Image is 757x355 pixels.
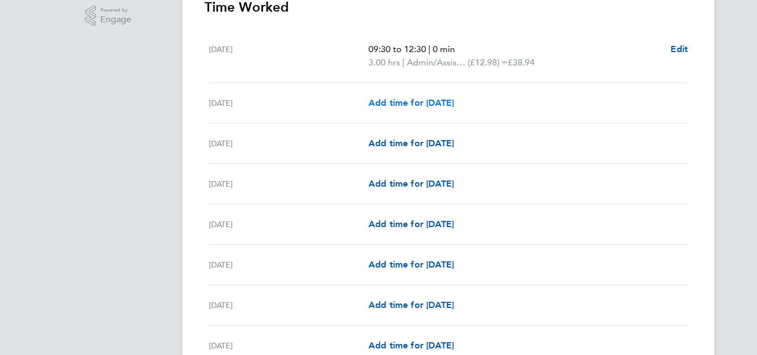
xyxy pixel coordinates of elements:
a: Edit [671,43,688,56]
span: Engage [100,15,131,24]
span: £38.94 [508,57,535,68]
div: [DATE] [209,258,369,271]
a: Add time for [DATE] [369,177,454,191]
span: Add time for [DATE] [369,340,454,351]
span: 3.00 hrs [369,57,400,68]
span: | [428,44,431,54]
span: Powered by [100,6,131,15]
span: (£12.98) = [468,57,508,68]
div: [DATE] [209,299,369,312]
div: [DATE] [209,96,369,110]
a: Add time for [DATE] [369,218,454,231]
span: Add time for [DATE] [369,97,454,108]
span: Add time for [DATE] [369,138,454,148]
span: Admin/Assistant Coach rate [407,56,468,69]
div: [DATE] [209,218,369,231]
div: [DATE] [209,137,369,150]
span: Add time for [DATE] [369,219,454,229]
div: [DATE] [209,339,369,352]
span: 09:30 to 12:30 [369,44,426,54]
a: Add time for [DATE] [369,299,454,312]
span: 0 min [433,44,455,54]
a: Add time for [DATE] [369,96,454,110]
span: Add time for [DATE] [369,300,454,310]
a: Powered byEngage [85,6,132,27]
div: [DATE] [209,177,369,191]
span: Add time for [DATE] [369,259,454,270]
a: Add time for [DATE] [369,137,454,150]
span: Add time for [DATE] [369,178,454,189]
div: [DATE] [209,43,369,69]
a: Add time for [DATE] [369,258,454,271]
span: Edit [671,44,688,54]
a: Add time for [DATE] [369,339,454,352]
span: | [402,57,405,68]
